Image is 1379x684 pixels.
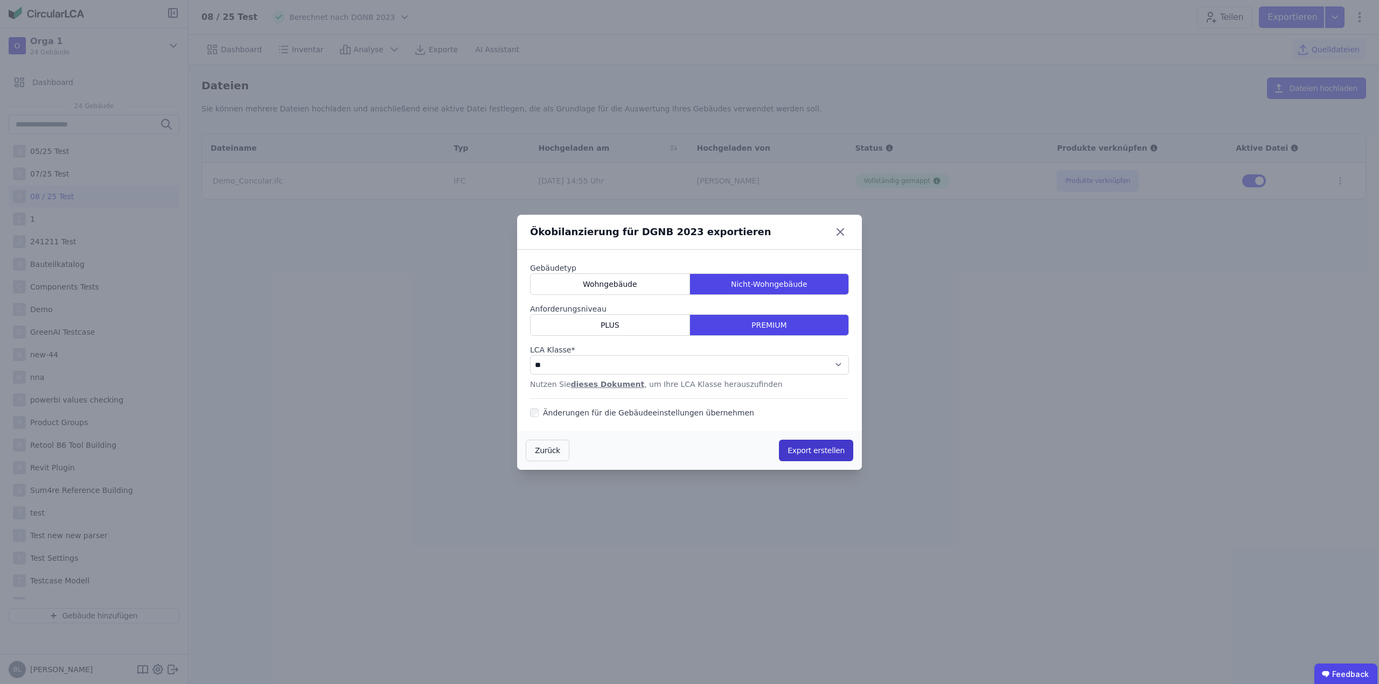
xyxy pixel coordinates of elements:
label: audits.requiredField [530,344,849,355]
button: Zurück [526,440,569,461]
span: Wohngebäude [583,279,637,290]
label: Anforderungsniveau [530,304,849,314]
div: Ökobilanzierung für DGNB 2023 exportieren [530,224,771,239]
button: Export erstellen [779,440,853,461]
div: Nutzen Sie , um Ihre LCA Klasse herauszufinden [530,379,849,390]
label: Gebäudetyp [530,263,849,273]
span: PREMIUM [751,320,787,330]
span: Nicht-Wohngebäude [731,279,807,290]
a: dieses Dokument [571,380,645,389]
label: Änderungen für die Gebäudeeinstellungen übernehmen [539,407,754,418]
span: PLUS [601,320,619,330]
